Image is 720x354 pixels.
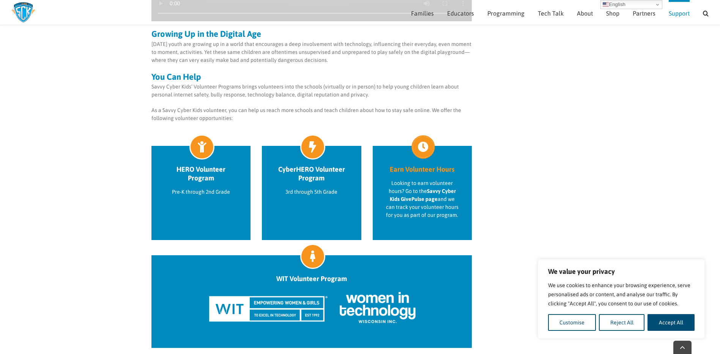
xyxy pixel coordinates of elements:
[548,281,695,308] p: We use cookies to enhance your browsing experience, serve personalised ads or content, and analys...
[275,165,348,182] a: CyberHERO Volunteer Program
[390,188,456,202] strong: Savvy Cyber Kids GivePulse page
[606,10,619,16] span: Shop
[151,83,472,99] p: Savvy Cyber Kids’ Volunteer Programs brings volunteers into the schools (virtually or in person) ...
[151,40,472,64] p: [DATE] youth are growing up in a world that encourages a deep involvement with technology, influe...
[411,10,434,16] span: Families
[487,10,525,16] span: Programming
[548,314,596,331] button: Customise
[447,10,474,16] span: Educators
[548,267,695,276] p: We value your privacy
[538,10,564,16] span: Tech Talk
[165,165,238,182] a: HERO Volunteer Program
[633,10,655,16] span: Partners
[11,2,35,23] img: Savvy Cyber Kids Logo
[386,165,459,174] a: Earn Volunteer Hours
[603,2,609,8] img: en
[165,188,238,196] p: Pre-K through 2nd Grade
[577,10,593,16] span: About
[669,10,690,16] span: Support
[151,106,472,122] p: As a Savvy Cyber Kids volunteer, you can help us reach more schools and teach children about how ...
[599,314,645,331] button: Reject All
[648,314,695,331] button: Accept All
[151,29,261,39] strong: Growing Up in the Digital Age
[151,72,201,82] strong: You Can Help
[165,274,459,283] a: WIT Volunteer Program
[275,188,348,196] p: 3rd through 5th Grade
[386,179,459,219] p: Looking to earn volunteer hours? Go to the and we can track your volunteer hours for you as part ...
